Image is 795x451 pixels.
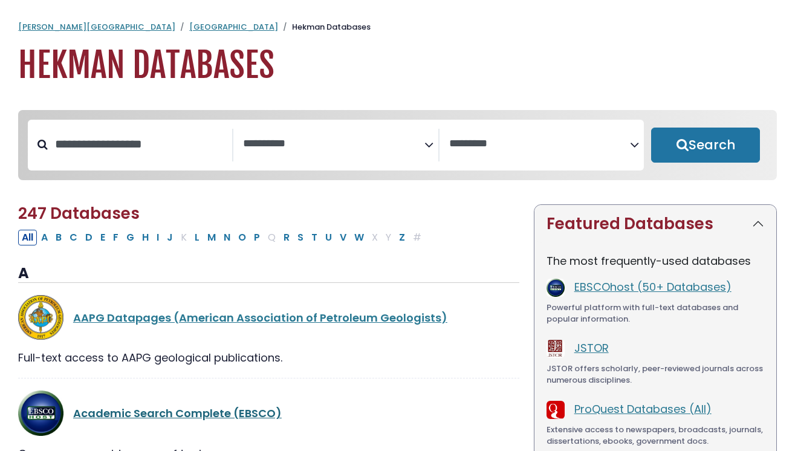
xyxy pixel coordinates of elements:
button: Filter Results D [82,230,96,245]
button: Filter Results B [52,230,65,245]
button: Filter Results R [280,230,293,245]
a: [GEOGRAPHIC_DATA] [189,21,278,33]
button: Filter Results V [336,230,350,245]
button: Filter Results M [204,230,219,245]
button: Filter Results O [235,230,250,245]
div: Powerful platform with full-text databases and popular information. [547,302,764,325]
p: The most frequently-used databases [547,253,764,269]
button: Filter Results Z [395,230,409,245]
a: [PERSON_NAME][GEOGRAPHIC_DATA] [18,21,175,33]
span: 247 Databases [18,203,140,224]
a: AAPG Datapages (American Association of Petroleum Geologists) [73,310,447,325]
button: Filter Results I [153,230,163,245]
nav: breadcrumb [18,21,777,33]
button: Filter Results A [37,230,51,245]
button: Filter Results P [250,230,264,245]
div: JSTOR offers scholarly, peer-reviewed journals across numerous disciplines. [547,363,764,386]
div: Full-text access to AAPG geological publications. [18,349,519,366]
button: Filter Results C [66,230,81,245]
button: Submit for Search Results [651,128,760,163]
div: Alpha-list to filter by first letter of database name [18,229,426,244]
li: Hekman Databases [278,21,371,33]
a: ProQuest Databases (All) [574,401,712,417]
button: Filter Results H [138,230,152,245]
button: Filter Results T [308,230,321,245]
input: Search database by title or keyword [48,134,232,154]
button: Filter Results G [123,230,138,245]
button: All [18,230,37,245]
button: Filter Results J [163,230,177,245]
button: Filter Results L [191,230,203,245]
nav: Search filters [18,110,777,180]
a: Academic Search Complete (EBSCO) [73,406,282,421]
button: Featured Databases [534,205,776,243]
textarea: Search [243,138,424,151]
a: EBSCOhost (50+ Databases) [574,279,732,294]
textarea: Search [449,138,630,151]
button: Filter Results W [351,230,368,245]
button: Filter Results F [109,230,122,245]
button: Filter Results N [220,230,234,245]
div: Extensive access to newspapers, broadcasts, journals, dissertations, ebooks, government docs. [547,424,764,447]
a: JSTOR [574,340,609,355]
button: Filter Results U [322,230,336,245]
h1: Hekman Databases [18,45,777,86]
h3: A [18,265,519,283]
button: Filter Results S [294,230,307,245]
button: Filter Results E [97,230,109,245]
